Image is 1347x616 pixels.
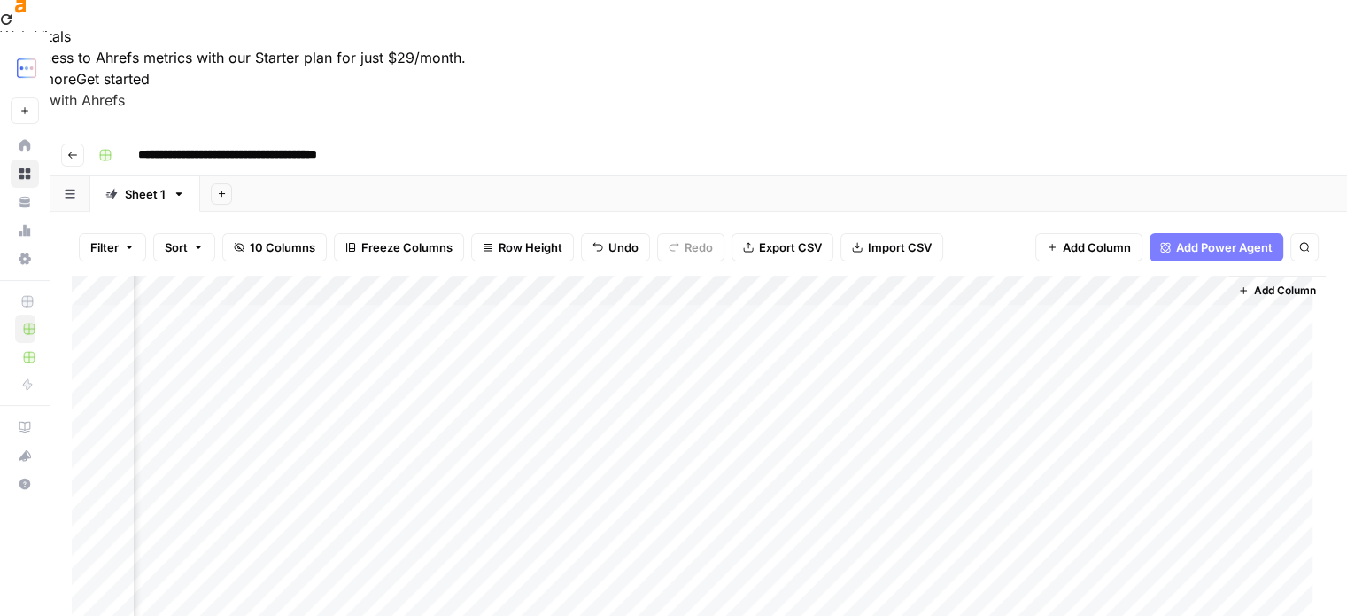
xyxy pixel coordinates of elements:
[657,233,724,261] button: Redo
[79,233,146,261] button: Filter
[581,233,650,261] button: Undo
[12,442,38,469] div: What's new?
[90,176,200,212] a: Sheet 1
[11,131,39,160] a: Home
[11,160,39,188] a: Browse
[76,68,150,90] button: Get started
[250,238,315,256] span: 10 Columns
[1035,233,1142,261] button: Add Column
[361,238,453,256] span: Freeze Columns
[90,238,119,256] span: Filter
[685,238,713,256] span: Redo
[125,185,166,203] div: Sheet 1
[608,238,639,256] span: Undo
[11,216,39,245] a: Usage
[11,470,39,498] button: Help + Support
[499,238,562,256] span: Row Height
[11,188,39,216] a: Your Data
[222,233,327,261] button: 10 Columns
[153,233,215,261] button: Sort
[1176,238,1273,256] span: Add Power Agent
[11,413,39,441] a: AirOps Academy
[11,245,39,273] a: Settings
[868,238,932,256] span: Import CSV
[1150,233,1283,261] button: Add Power Agent
[732,233,833,261] button: Export CSV
[1231,279,1323,302] button: Add Column
[1254,283,1316,299] span: Add Column
[165,238,188,256] span: Sort
[1063,238,1131,256] span: Add Column
[334,233,464,261] button: Freeze Columns
[759,238,822,256] span: Export CSV
[471,233,574,261] button: Row Height
[11,441,39,470] button: What's new?
[840,233,943,261] button: Import CSV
